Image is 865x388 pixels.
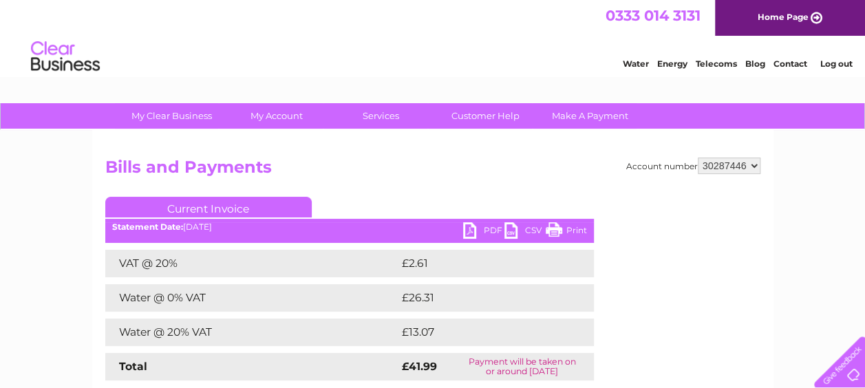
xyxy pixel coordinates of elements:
td: Water @ 20% VAT [105,319,398,346]
div: Clear Business is a trading name of Verastar Limited (registered in [GEOGRAPHIC_DATA] No. 3667643... [108,8,758,67]
a: My Account [220,103,333,129]
td: VAT @ 20% [105,250,398,277]
a: Water [623,58,649,69]
h2: Bills and Payments [105,158,760,184]
td: Water @ 0% VAT [105,284,398,312]
a: Current Invoice [105,197,312,217]
td: Payment will be taken on or around [DATE] [451,353,594,380]
a: Customer Help [429,103,542,129]
strong: Total [119,360,147,373]
img: logo.png [30,36,100,78]
div: Account number [626,158,760,174]
a: My Clear Business [115,103,228,129]
a: Log out [820,58,852,69]
a: Services [324,103,438,129]
a: Contact [773,58,807,69]
td: £26.31 [398,284,565,312]
a: PDF [463,222,504,242]
a: 0333 014 3131 [606,7,701,24]
strong: £41.99 [402,360,437,373]
a: CSV [504,222,546,242]
a: Make A Payment [533,103,647,129]
a: Print [546,222,587,242]
b: Statement Date: [112,222,183,232]
div: [DATE] [105,222,594,232]
a: Energy [657,58,687,69]
td: £2.61 [398,250,560,277]
a: Blog [745,58,765,69]
td: £13.07 [398,319,565,346]
a: Telecoms [696,58,737,69]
